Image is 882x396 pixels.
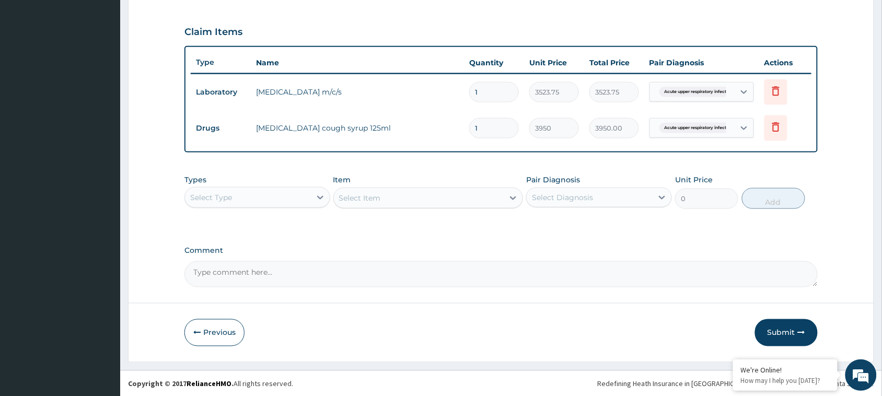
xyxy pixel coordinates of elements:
strong: Copyright © 2017 . [128,379,234,389]
label: Pair Diagnosis [526,174,580,185]
th: Name [251,52,464,73]
button: Add [742,188,805,209]
button: Submit [755,319,818,346]
div: Redefining Heath Insurance in [GEOGRAPHIC_DATA] using Telemedicine and Data Science! [598,379,874,389]
h3: Claim Items [184,27,242,38]
div: Chat with us now [54,59,176,72]
label: Types [184,176,206,184]
td: [MEDICAL_DATA] cough syrup 125ml [251,118,464,138]
label: Comment [184,247,818,255]
th: Actions [759,52,811,73]
div: Select Diagnosis [532,192,593,203]
label: Unit Price [675,174,713,185]
textarea: Type your message and hit 'Enter' [5,285,199,322]
span: We're online! [61,132,144,237]
td: [MEDICAL_DATA] m/c/s [251,81,464,102]
button: Previous [184,319,245,346]
a: RelianceHMO [187,379,231,389]
span: Acute upper respiratory infect... [659,123,735,133]
th: Total Price [584,52,644,73]
p: How may I help you today? [741,376,830,385]
label: Item [333,174,351,185]
img: d_794563401_company_1708531726252_794563401 [19,52,42,78]
th: Quantity [464,52,524,73]
span: Acute upper respiratory infect... [659,87,735,97]
div: Minimize live chat window [171,5,196,30]
td: Drugs [191,119,251,138]
td: Laboratory [191,83,251,102]
div: We're Online! [741,365,830,375]
th: Unit Price [524,52,584,73]
th: Type [191,53,251,72]
th: Pair Diagnosis [644,52,759,73]
div: Select Type [190,192,232,203]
